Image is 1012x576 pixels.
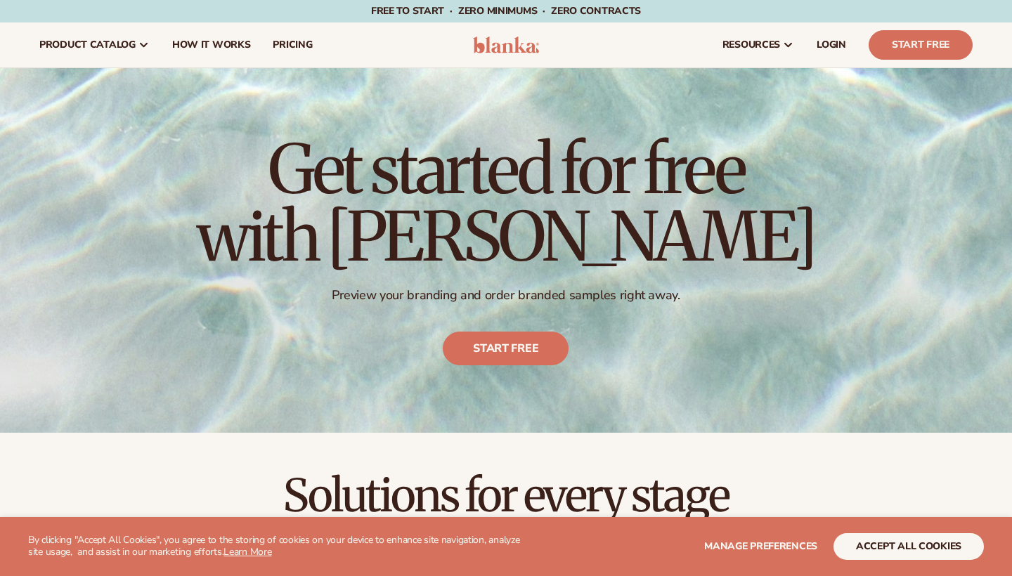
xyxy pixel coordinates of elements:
a: product catalog [28,22,161,67]
a: Start Free [869,30,973,60]
span: Free to start · ZERO minimums · ZERO contracts [371,4,641,18]
p: Preview your branding and order branded samples right away. [197,287,815,303]
button: Manage preferences [704,533,817,560]
p: By clicking "Accept All Cookies", you agree to the storing of cookies on your device to enhance s... [28,535,528,558]
span: LOGIN [817,39,846,51]
span: How It Works [172,39,251,51]
span: Manage preferences [704,539,817,553]
a: pricing [261,22,323,67]
span: resources [722,39,780,51]
span: product catalog [39,39,136,51]
button: accept all cookies [833,533,984,560]
h2: Solutions for every stage [39,472,973,519]
a: How It Works [161,22,262,67]
a: Learn More [223,545,271,558]
a: resources [711,22,805,67]
a: LOGIN [805,22,857,67]
img: logo [473,37,540,53]
a: Start free [443,332,569,365]
h1: Get started for free with [PERSON_NAME] [197,136,815,270]
span: pricing [273,39,312,51]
